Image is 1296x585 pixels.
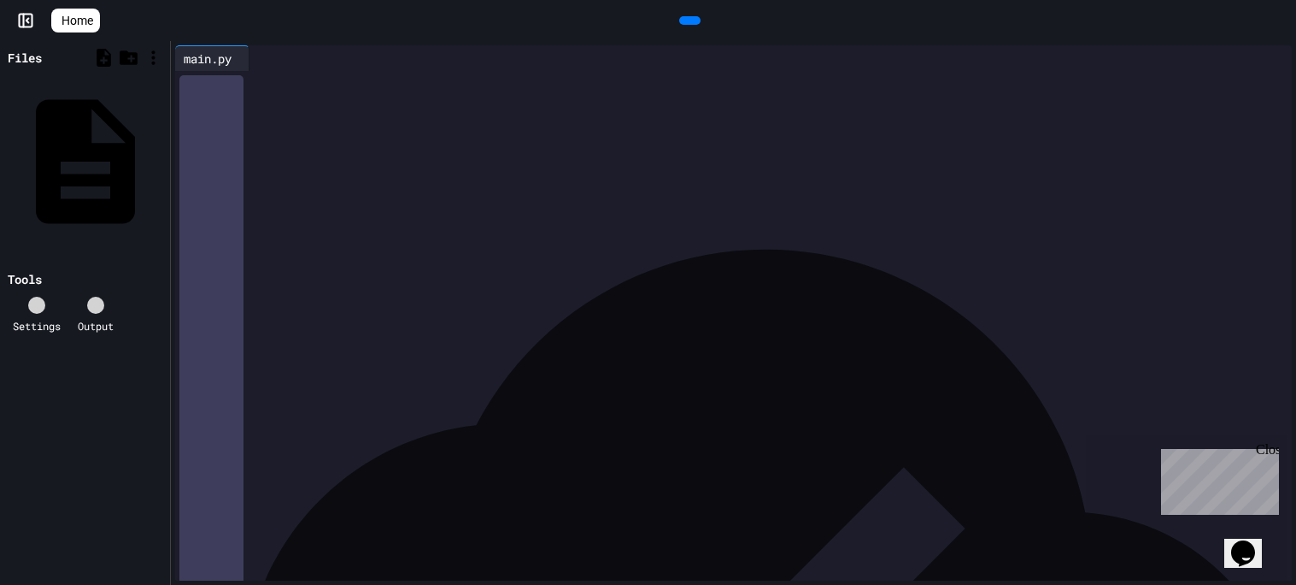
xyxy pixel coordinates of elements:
div: main.py [175,45,249,71]
div: Files [8,49,42,67]
a: Home [51,9,100,32]
iframe: chat widget [1154,442,1279,515]
div: Settings [13,318,61,334]
div: Output [78,318,114,334]
div: Tools [8,270,42,288]
span: Home [62,12,93,29]
div: Chat with us now!Close [7,7,118,109]
div: main.py [175,50,240,68]
iframe: chat widget [1224,517,1279,568]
